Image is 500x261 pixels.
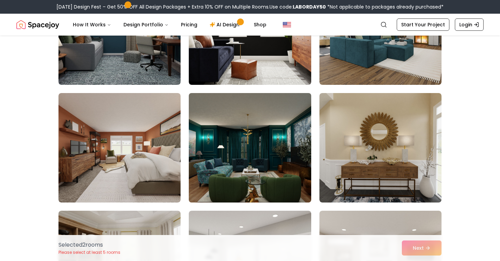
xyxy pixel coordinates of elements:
a: Spacejoy [16,18,59,31]
img: Room room-29 [186,90,314,205]
p: Selected 2 room s [58,241,120,249]
a: Pricing [175,18,203,31]
span: *Not applicable to packages already purchased* [326,3,444,10]
button: Design Portfolio [118,18,174,31]
a: Start Your Project [397,18,449,31]
span: Use code: [269,3,326,10]
a: AI Design [204,18,247,31]
img: Room room-30 [319,93,442,203]
nav: Main [67,18,272,31]
img: Room room-28 [58,93,181,203]
img: Spacejoy Logo [16,18,59,31]
a: Login [455,18,484,31]
b: LABORDAY50 [293,3,326,10]
p: Please select at least 5 rooms [58,250,120,255]
div: [DATE] Design Fest – Get 50% OFF All Design Packages + Extra 10% OFF on Multiple Rooms. [56,3,444,10]
nav: Global [16,14,484,36]
button: How It Works [67,18,117,31]
img: United States [283,21,291,29]
a: Shop [248,18,272,31]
